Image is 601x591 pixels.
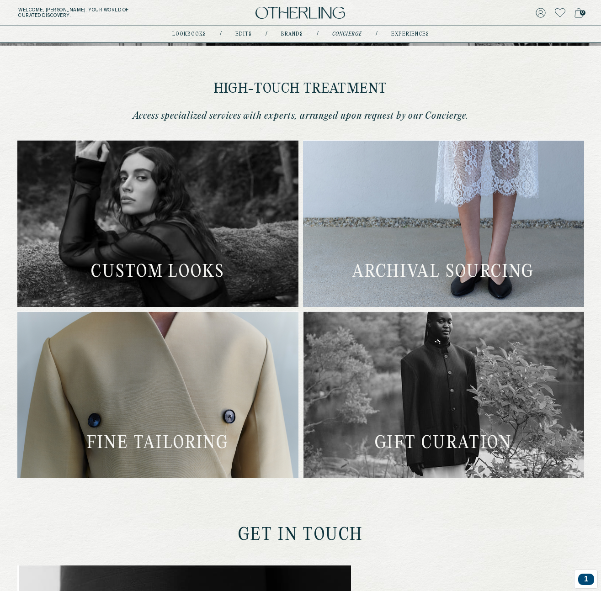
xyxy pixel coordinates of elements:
[122,110,479,122] p: Access specialized services with experts, arranged upon request by our Concierge.
[235,32,252,37] a: Edits
[376,31,378,38] div: /
[122,82,479,96] h2: High-touch treatment
[580,10,585,16] span: 0
[266,31,267,38] div: /
[317,31,319,38] div: /
[332,32,362,37] a: concierge
[18,7,187,18] h5: Welcome, [PERSON_NAME] . Your world of curated discovery.
[574,6,583,19] a: 0
[391,32,429,37] a: experiences
[220,31,222,38] div: /
[172,32,206,37] a: lookbooks
[17,524,584,547] h3: get in touch
[255,7,345,19] img: logo
[281,32,303,37] a: Brands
